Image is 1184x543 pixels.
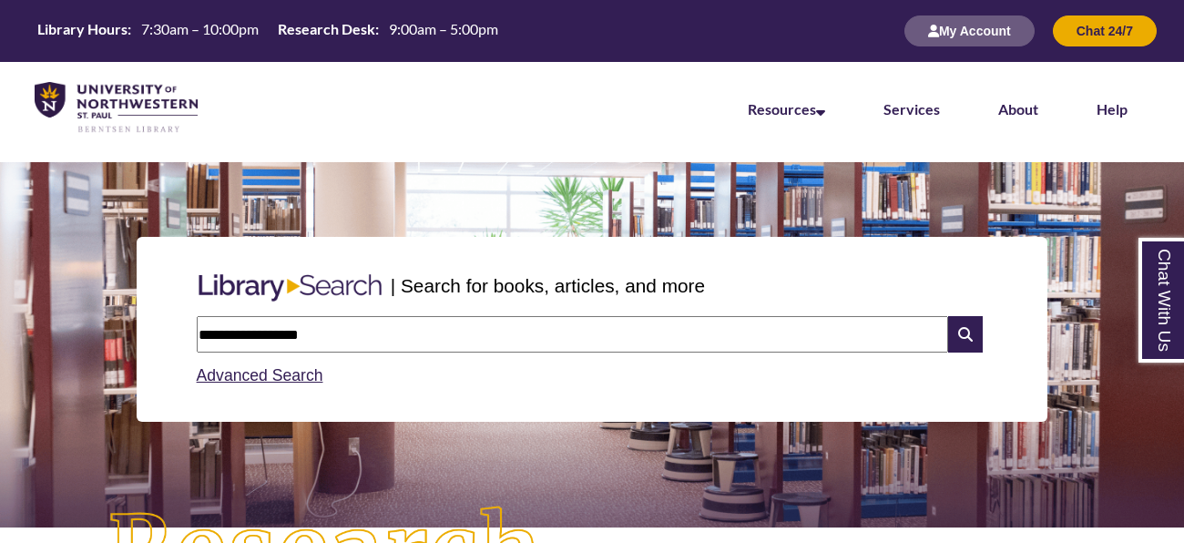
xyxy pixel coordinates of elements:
button: Chat 24/7 [1053,15,1157,46]
p: | Search for books, articles, and more [391,271,705,300]
button: My Account [904,15,1035,46]
a: About [998,100,1038,118]
i: Search [948,316,983,353]
a: Chat 24/7 [1053,23,1157,38]
img: Libary Search [189,267,391,309]
span: 7:30am – 10:00pm [141,20,259,37]
th: Library Hours: [30,19,134,39]
th: Research Desk: [270,19,382,39]
a: Resources [748,100,825,118]
img: UNWSP Library Logo [35,82,198,134]
a: Services [883,100,940,118]
a: My Account [904,23,1035,38]
a: Hours Today [30,19,505,44]
span: 9:00am – 5:00pm [389,20,498,37]
a: Help [1097,100,1128,118]
table: Hours Today [30,19,505,42]
a: Advanced Search [197,366,323,384]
